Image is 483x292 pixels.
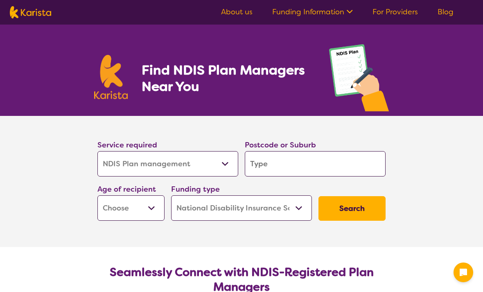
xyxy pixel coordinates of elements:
[97,184,156,194] label: Age of recipient
[97,140,157,150] label: Service required
[245,140,316,150] label: Postcode or Suburb
[142,62,313,95] h1: Find NDIS Plan Managers Near You
[329,44,389,116] img: plan-management
[438,7,454,17] a: Blog
[318,196,386,221] button: Search
[272,7,353,17] a: Funding Information
[171,184,220,194] label: Funding type
[372,7,418,17] a: For Providers
[94,55,128,99] img: Karista logo
[245,151,386,177] input: Type
[10,6,51,18] img: Karista logo
[221,7,253,17] a: About us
